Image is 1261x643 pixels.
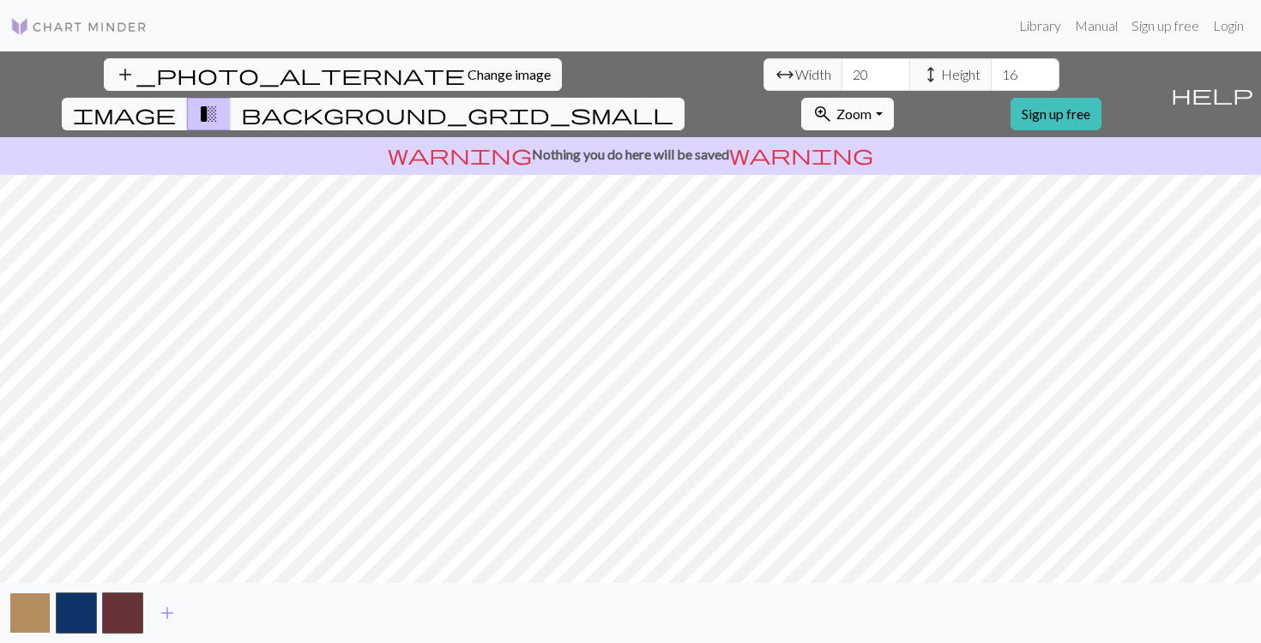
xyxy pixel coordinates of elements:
[241,102,673,126] span: background_grid_small
[941,64,980,85] span: Height
[115,63,465,87] span: add_photo_alternate
[10,16,148,37] img: Logo
[1125,9,1206,43] a: Sign up free
[812,102,833,126] span: zoom_in
[388,142,532,166] span: warning
[7,144,1254,165] p: Nothing you do here will be saved
[729,142,873,166] span: warning
[73,102,176,126] span: image
[104,58,562,91] button: Change image
[1206,9,1251,43] a: Login
[146,597,189,629] button: Add color
[795,64,831,85] span: Width
[468,66,551,82] span: Change image
[920,63,941,87] span: height
[836,105,872,122] span: Zoom
[1171,82,1253,106] span: help
[1068,9,1125,43] a: Manual
[198,102,219,126] span: transition_fade
[1012,9,1068,43] a: Library
[1163,51,1261,137] button: Help
[1011,98,1101,130] a: Sign up free
[801,98,893,130] button: Zoom
[775,63,795,87] span: arrow_range
[157,601,178,625] span: add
